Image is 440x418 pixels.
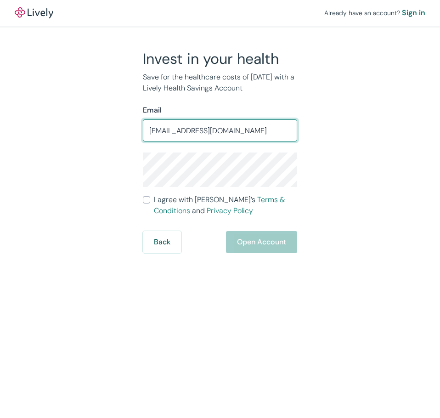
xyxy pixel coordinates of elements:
[207,206,253,215] a: Privacy Policy
[143,105,162,116] label: Email
[143,231,181,253] button: Back
[402,7,425,18] a: Sign in
[143,50,297,68] h2: Invest in your health
[15,7,53,18] a: LivelyLively
[15,7,53,18] img: Lively
[324,7,425,18] div: Already have an account?
[154,194,297,216] span: I agree with [PERSON_NAME]’s and
[143,72,297,94] p: Save for the healthcare costs of [DATE] with a Lively Health Savings Account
